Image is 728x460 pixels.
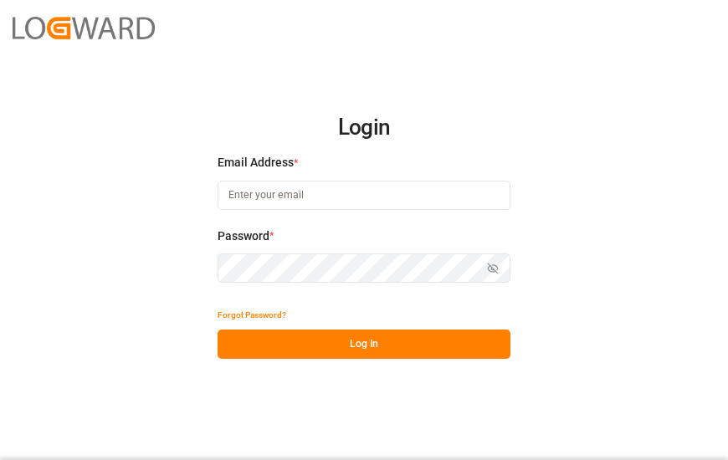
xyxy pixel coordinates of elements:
span: Email Address [218,154,294,171]
h2: Login [218,101,510,155]
input: Enter your email [218,181,510,210]
span: Password [218,227,269,245]
button: Forgot Password? [218,300,286,330]
button: Log In [218,330,510,359]
img: Logward_new_orange.png [13,17,155,39]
